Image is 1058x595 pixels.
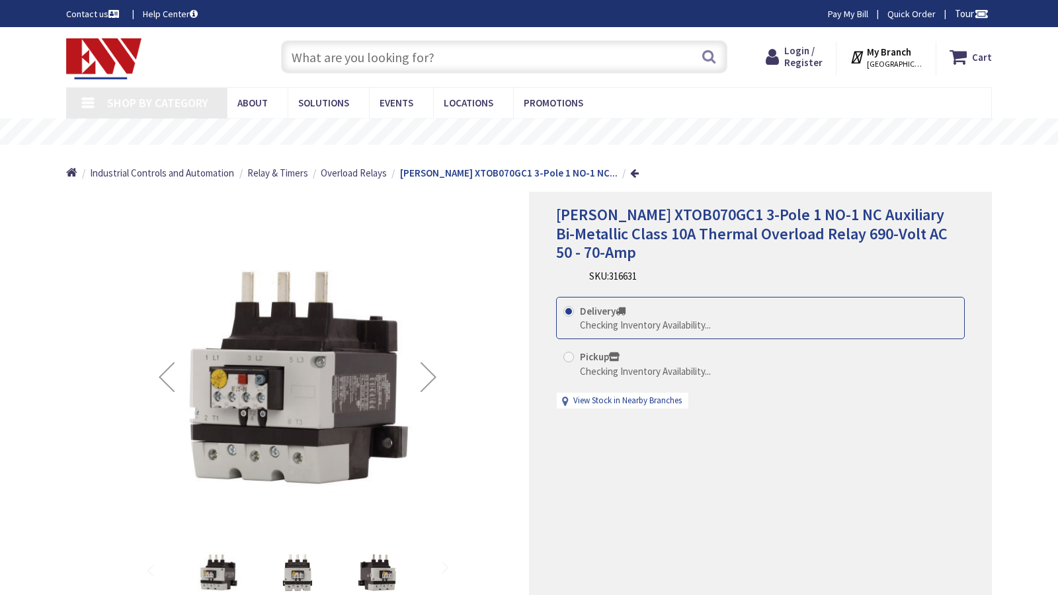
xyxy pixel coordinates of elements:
[580,305,626,317] strong: Delivery
[107,95,208,110] span: Shop By Category
[90,166,234,180] a: Industrial Controls and Automation
[580,318,711,332] div: Checking Inventory Availability...
[237,97,268,109] span: About
[556,204,948,263] span: [PERSON_NAME] XTOB070GC1 3-Pole 1 NO-1 NC Auxiliary Bi-Metallic Class 10A Thermal Overload Relay ...
[580,350,620,363] strong: Pickup
[524,97,583,109] span: Promotions
[766,45,823,69] a: Login / Register
[380,97,413,109] span: Events
[828,7,868,20] a: Pay My Bill
[444,97,493,109] span: Locations
[784,44,823,69] span: Login / Register
[420,125,662,139] rs-layer: Free Same Day Pickup at 19 Locations
[402,219,455,534] div: Next
[580,364,711,378] div: Checking Inventory Availability...
[247,167,308,179] span: Relay & Timers
[140,219,455,534] img: Eaton XTOB070GC1 3-Pole 1 NO-1 NC Auxiliary Bi-Metallic Class 10A Thermal Overload Relay 690-Volt...
[321,166,387,180] a: Overload Relays
[66,38,142,79] img: Electrical Wholesalers, Inc.
[972,45,992,69] strong: Cart
[321,167,387,179] span: Overload Relays
[573,395,682,407] a: View Stock in Nearby Branches
[850,45,923,69] div: My Branch [GEOGRAPHIC_DATA], [GEOGRAPHIC_DATA]
[950,45,992,69] a: Cart
[955,7,989,20] span: Tour
[400,167,618,179] strong: [PERSON_NAME] XTOB070GC1 3-Pole 1 NO-1 NC...
[589,269,637,283] div: SKU:
[867,46,911,58] strong: My Branch
[887,7,936,20] a: Quick Order
[66,7,122,20] a: Contact us
[143,7,198,20] a: Help Center
[140,219,193,534] div: Previous
[298,97,349,109] span: Solutions
[867,59,923,69] span: [GEOGRAPHIC_DATA], [GEOGRAPHIC_DATA]
[281,40,727,73] input: What are you looking for?
[609,270,637,282] span: 316631
[90,167,234,179] span: Industrial Controls and Automation
[247,166,308,180] a: Relay & Timers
